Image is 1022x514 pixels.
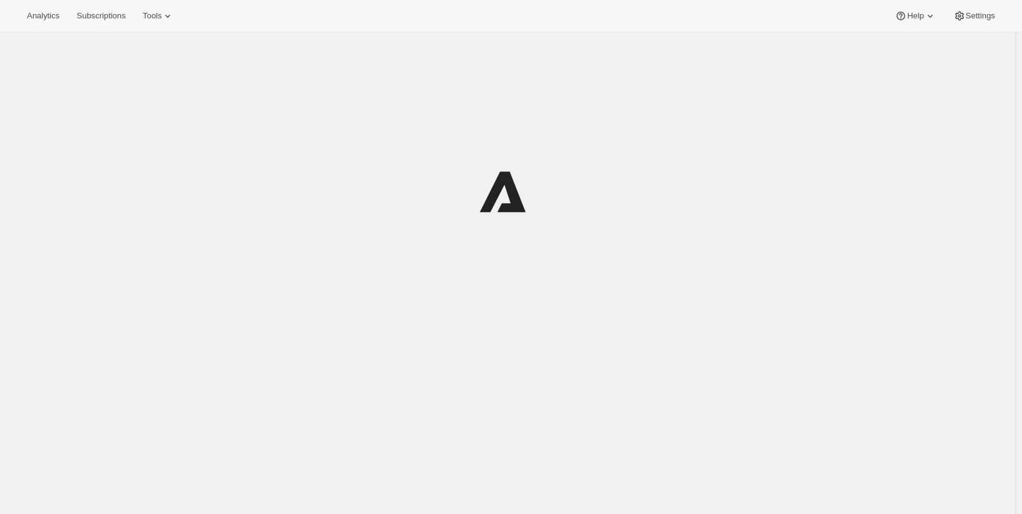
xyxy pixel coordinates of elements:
button: Help [887,7,943,24]
button: Settings [946,7,1002,24]
span: Help [907,11,923,21]
span: Settings [966,11,995,21]
button: Analytics [20,7,67,24]
span: Analytics [27,11,59,21]
span: Tools [143,11,162,21]
button: Subscriptions [69,7,133,24]
button: Tools [135,7,181,24]
span: Subscriptions [76,11,125,21]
